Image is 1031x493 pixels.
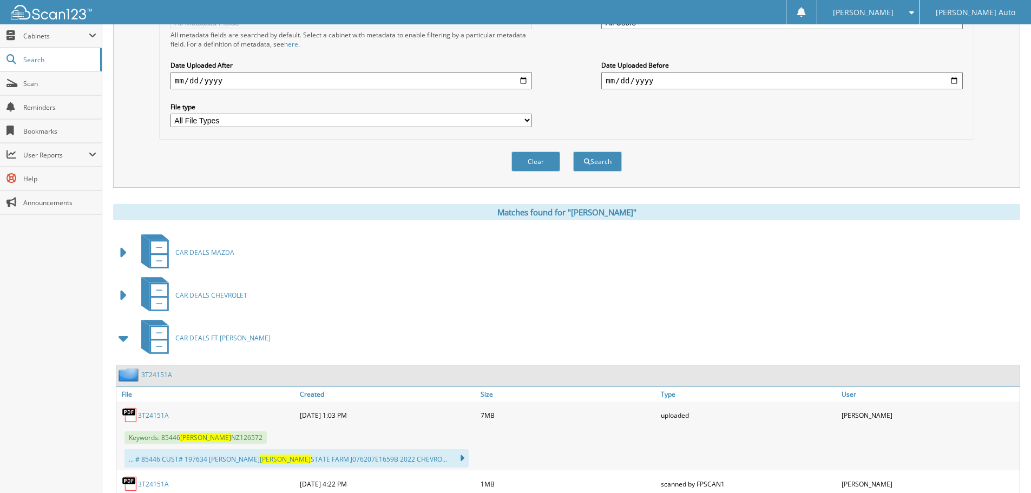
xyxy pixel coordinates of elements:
[170,72,532,89] input: start
[135,231,234,274] a: CAR DEALS MAZDA
[175,291,247,300] span: CAR DEALS CHEVROLET
[175,248,234,257] span: CAR DEALS MAZDA
[23,174,96,183] span: Help
[833,9,894,16] span: [PERSON_NAME]
[23,198,96,207] span: Announcements
[601,72,963,89] input: end
[23,79,96,88] span: Scan
[170,61,532,70] label: Date Uploaded After
[478,387,659,402] a: Size
[170,30,532,49] div: All metadata fields are searched by default. Select a cabinet with metadata to enable filtering b...
[119,368,141,382] img: folder2.png
[511,152,560,172] button: Clear
[297,387,478,402] a: Created
[180,433,231,442] span: [PERSON_NAME]
[124,431,267,444] span: Keywords: 85446 NZ126572
[23,103,96,112] span: Reminders
[658,387,839,402] a: Type
[175,333,271,343] span: CAR DEALS FT [PERSON_NAME]
[839,404,1020,426] div: [PERSON_NAME]
[573,152,622,172] button: Search
[170,102,532,111] label: File type
[135,317,271,359] a: CAR DEALS FT [PERSON_NAME]
[116,387,297,402] a: File
[135,274,247,317] a: CAR DEALS CHEVROLET
[297,404,478,426] div: [DATE] 1:03 PM
[11,5,92,19] img: scan123-logo-white.svg
[284,40,298,49] a: here
[138,411,169,420] a: 3T24151A
[141,370,172,379] a: 3T24151A
[138,479,169,489] a: 3T24151A
[122,407,138,423] img: PDF.png
[23,127,96,136] span: Bookmarks
[260,455,311,464] span: [PERSON_NAME]
[839,387,1020,402] a: User
[113,204,1020,220] div: Matches found for "[PERSON_NAME]"
[23,150,89,160] span: User Reports
[658,404,839,426] div: uploaded
[601,61,963,70] label: Date Uploaded Before
[23,31,89,41] span: Cabinets
[124,449,469,468] div: ... # 85446 CUST# 197634 [PERSON_NAME] STATE FARM J076207E1659B 2022 CHEVRO...
[23,55,95,64] span: Search
[478,404,659,426] div: 7MB
[936,9,1015,16] span: [PERSON_NAME] Auto
[977,441,1031,493] iframe: Chat Widget
[122,476,138,492] img: PDF.png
